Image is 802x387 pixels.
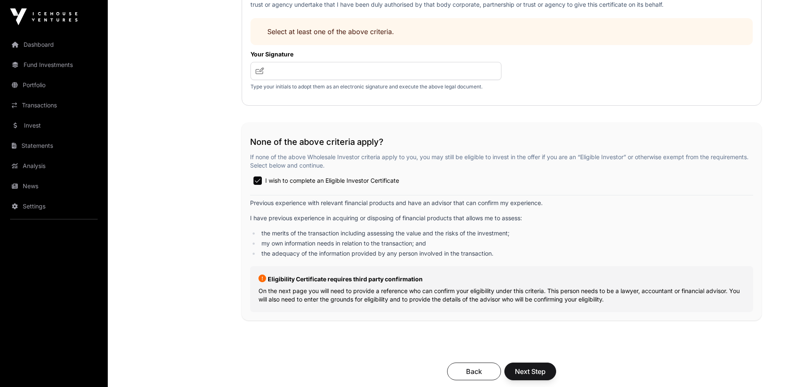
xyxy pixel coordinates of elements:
[7,96,101,115] a: Transactions
[7,76,101,94] a: Portfolio
[265,176,399,185] span: I wish to complete an Eligible Investor Certificate
[250,214,753,222] p: I have previous experience in acquiring or disposing of financial products that allows me to assess:
[258,287,745,304] p: On the next page you will need to provide a reference who can confirm your eligibility under this...
[250,153,753,170] p: If none of the above Wholesale Investor criteria apply to you, you may still be eligible to inves...
[259,249,753,258] li: the adequacy of the information provided by any person involved in the transaction.
[10,8,77,25] img: Icehouse Ventures Logo
[7,116,101,135] a: Invest
[250,50,502,59] label: Your Signature
[250,136,753,148] h2: None of the above criteria apply?
[504,363,556,380] button: Next Step
[250,83,502,90] p: Type your initials to adopt them as an electronic signature and execute the above legal document.
[7,157,101,175] a: Analysis
[7,136,101,155] a: Statements
[259,229,753,238] li: the merits of the transaction including assessing the value and the risks of the investment;
[250,199,753,207] p: Previous experience with relevant financial products and have an advisor that can confirm my expe...
[258,275,745,283] p: Eligibility Certificate requires third party confirmation
[7,177,101,195] a: News
[760,347,802,387] iframe: Chat Widget
[7,35,101,54] a: Dashboard
[447,363,501,380] button: Back
[259,239,753,248] li: my own information needs in relation to the transaction; and
[7,56,101,74] a: Fund Investments
[7,197,101,216] a: Settings
[267,27,736,37] p: Select at least one of the above criteria.
[515,366,546,376] span: Next Step
[458,366,490,376] span: Back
